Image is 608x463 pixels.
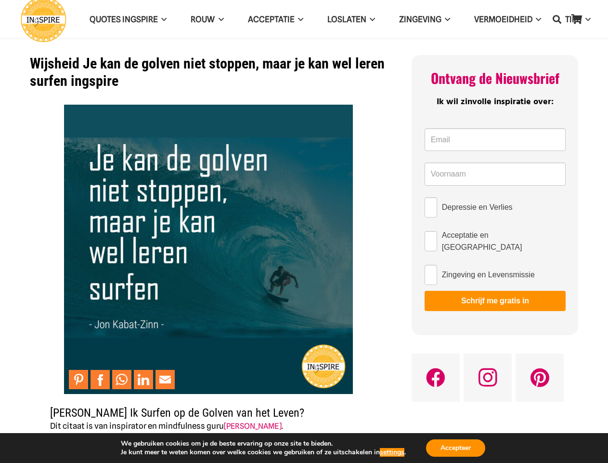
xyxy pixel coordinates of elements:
li: Pinterest [69,370,91,389]
li: WhatsApp [112,370,134,389]
span: Depressie en Verlies [442,201,513,213]
li: Email This [155,370,177,389]
span: QUOTES INGSPIRE [90,14,158,24]
span: Acceptatie [248,14,295,24]
a: QUOTES INGSPIREQUOTES INGSPIRE Menu [78,7,179,32]
a: Pin to Pinterest [69,370,88,389]
span: Acceptatie Menu [295,7,303,31]
span: Ontvang de Nieuwsbrief [431,68,559,88]
input: Voornaam [425,163,566,186]
li: Facebook [91,370,112,389]
span: . [282,422,283,431]
img: Wijsheid: Je kan de golven niet stoppen, maar je kan wel leren surfen ingspire [64,105,353,394]
button: Schrijf me gratis in [425,291,566,311]
span: Zingeving Menu [441,7,450,31]
a: Facebook [412,354,460,402]
a: Share to WhatsApp [112,370,131,389]
button: Accepteer [426,439,485,457]
a: ZingevingZingeving Menu [387,7,462,32]
a: VERMOEIDHEIDVERMOEIDHEID Menu [462,7,553,32]
span: Zingeving en Levensmissie [442,269,535,281]
li: LinkedIn [134,370,155,389]
input: Email [425,128,566,151]
p: We gebruiken cookies om je de beste ervaring op onze site te bieden. [121,439,406,448]
h2: [PERSON_NAME] Ik Surfen op de Golven van het Leven? [50,394,367,420]
input: Zingeving en Levensmissie [425,265,437,285]
a: Share to Facebook [91,370,110,389]
input: Acceptatie en [GEOGRAPHIC_DATA] [425,231,437,251]
button: settings [380,448,404,457]
a: Instagram [464,354,512,402]
a: AcceptatieAcceptatie Menu [236,7,315,32]
a: Mail to Email This [155,370,175,389]
span: VERMOEIDHEID [474,14,532,24]
a: TIPSTIPS Menu [553,7,602,32]
span: TIPS [565,14,582,24]
span: ROUW [191,14,215,24]
p: Je kunt meer te weten komen over welke cookies we gebruiken of ze uitschakelen in . [121,448,406,457]
span: QUOTES INGSPIRE Menu [158,7,167,31]
span: VERMOEIDHEID Menu [532,7,541,31]
span: Loslaten [327,14,366,24]
input: Depressie en Verlies [425,197,437,218]
a: ROUWROUW Menu [179,7,235,32]
span: ROUW Menu [215,7,223,31]
span: Acceptatie en [GEOGRAPHIC_DATA] [442,229,566,253]
h1: Wijsheid Je kan de golven niet stoppen, maar je kan wel leren surfen ingspire [30,55,388,90]
a: Share to LinkedIn [134,370,153,389]
a: Pinterest [516,354,564,402]
span: Loslaten Menu [366,7,375,31]
span: Ik wil zinvolle inspiratie over: [437,95,554,109]
p: Dit citaat is van inspirator en mindfulness guru [50,420,367,432]
span: Zingeving [399,14,441,24]
a: [PERSON_NAME] [224,422,282,431]
span: TIPS Menu [582,7,590,31]
a: Zoeken [547,7,567,31]
a: LoslatenLoslaten Menu [315,7,387,32]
